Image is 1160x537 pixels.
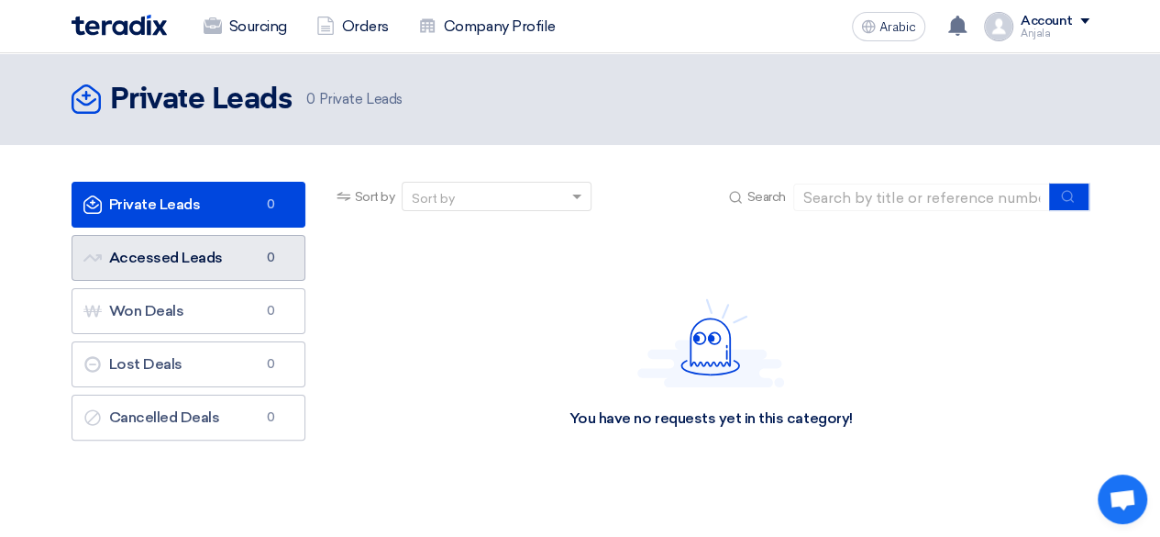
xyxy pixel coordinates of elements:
[1098,475,1147,524] a: Open chat
[109,355,182,373] font: Lost Deals
[984,12,1013,41] img: profile_test.png
[72,235,305,281] a: Accessed Leads0
[319,91,403,107] font: Private Leads
[852,12,925,41] button: Arabic
[267,410,275,424] font: 0
[1021,28,1050,39] font: Anjala
[355,189,395,205] font: Sort by
[1021,13,1073,28] font: Account
[109,196,201,213] font: Private Leads
[879,19,916,35] font: Arabic
[267,304,275,318] font: 0
[306,91,315,107] font: 0
[189,6,302,47] a: Sourcing
[229,17,287,35] font: Sourcing
[267,197,275,211] font: 0
[72,15,167,36] img: Teradix logo
[793,184,1050,211] input: Search by title or reference number
[72,182,305,228] a: Private Leads0
[72,341,305,387] a: Lost Deals0
[109,302,184,319] font: Won Deals
[72,288,305,334] a: Won Deals0
[110,85,293,115] font: Private Leads
[302,6,403,47] a: Orders
[412,191,455,207] font: Sort by
[342,17,389,35] font: Orders
[746,189,785,205] font: Search
[637,298,784,387] img: Hello
[109,408,220,426] font: Cancelled Deals
[267,251,275,264] font: 0
[109,249,223,266] font: Accessed Leads
[72,395,305,441] a: Cancelled Deals0
[569,409,853,427] font: You have no requests yet in this category!
[267,357,275,371] font: 0
[444,17,556,35] font: Company Profile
